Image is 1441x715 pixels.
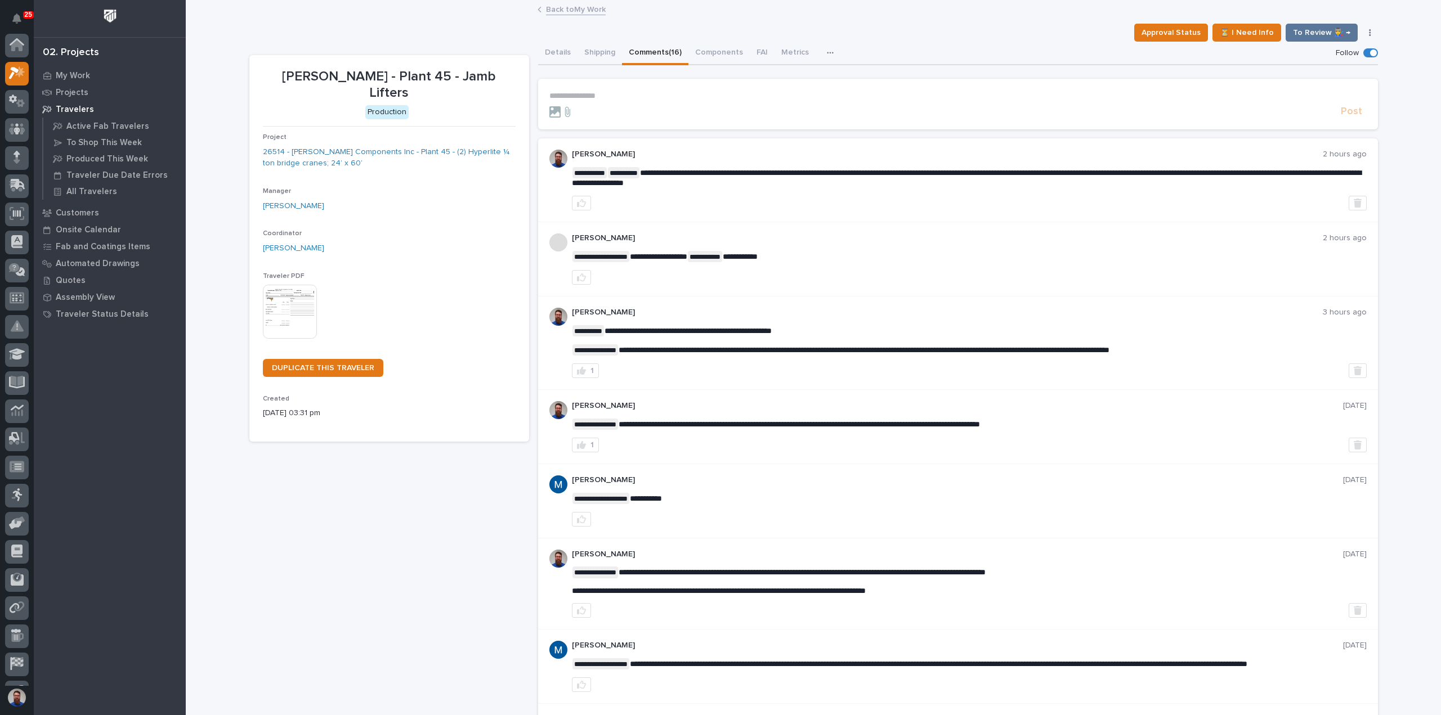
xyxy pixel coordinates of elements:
img: ACg8ocIvjV8JvZpAypjhyiWMpaojd8dqkqUuCyfg92_2FdJdOC49qw=s96-c [549,641,567,659]
p: [DATE] 03:31 pm [263,407,516,419]
p: [PERSON_NAME] [572,308,1323,317]
span: To Review 👨‍🏭 → [1293,26,1350,39]
button: users-avatar [5,686,29,709]
button: 1 [572,438,599,452]
button: like this post [572,603,591,618]
button: ⏳ I Need Info [1212,24,1281,42]
div: 1 [590,367,594,375]
button: Post [1336,105,1367,118]
span: ⏳ I Need Info [1220,26,1274,39]
a: Active Fab Travelers [43,118,186,134]
a: Onsite Calendar [34,221,186,238]
a: [PERSON_NAME] [263,200,324,212]
p: All Travelers [66,187,117,197]
p: Traveler Due Date Errors [66,170,168,181]
div: Production [365,105,409,119]
a: Quotes [34,272,186,289]
img: 6hTokn1ETDGPf9BPokIQ [549,308,567,326]
a: Travelers [34,101,186,118]
a: Produced This Week [43,151,186,167]
p: 2 hours ago [1323,233,1367,243]
button: Comments (16) [622,42,688,65]
a: Automated Drawings [34,255,186,272]
a: Fab and Coatings Items [34,238,186,255]
button: Metrics [775,42,816,65]
p: Projects [56,88,88,98]
button: To Review 👨‍🏭 → [1286,24,1358,42]
p: Follow [1336,48,1359,58]
p: [DATE] [1343,401,1367,411]
button: Notifications [5,7,29,30]
button: Delete post [1349,438,1367,452]
p: [PERSON_NAME] [572,401,1343,411]
span: Approval Status [1142,26,1201,39]
p: [PERSON_NAME] [572,475,1343,485]
p: To Shop This Week [66,138,142,148]
button: Delete post [1349,363,1367,378]
button: like this post [572,196,591,210]
div: Notifications25 [14,14,29,32]
p: [DATE] [1343,550,1367,559]
a: [PERSON_NAME] [263,242,324,254]
span: DUPLICATE THIS TRAVELER [272,364,374,372]
p: Traveler Status Details [56,309,149,320]
a: Back toMy Work [546,2,606,15]
p: Onsite Calendar [56,225,121,235]
span: Coordinator [263,230,302,237]
a: My Work [34,67,186,84]
button: Details [538,42,578,65]
button: Approval Status [1134,24,1208,42]
a: Customers [34,204,186,221]
p: [PERSON_NAME] [572,641,1343,650]
img: 6hTokn1ETDGPf9BPokIQ [549,550,567,568]
p: Travelers [56,105,94,115]
a: All Travelers [43,183,186,199]
p: 25 [25,11,32,19]
p: [PERSON_NAME] [572,550,1343,559]
a: Projects [34,84,186,101]
div: 1 [590,441,594,449]
img: ACg8ocIvjV8JvZpAypjhyiWMpaojd8dqkqUuCyfg92_2FdJdOC49qw=s96-c [549,475,567,493]
button: FAI [750,42,775,65]
span: Created [263,395,289,402]
p: 2 hours ago [1323,150,1367,159]
span: Manager [263,188,291,195]
a: Assembly View [34,289,186,305]
a: Traveler Due Date Errors [43,167,186,183]
p: Quotes [56,276,86,286]
button: like this post [572,512,591,527]
p: Produced This Week [66,154,148,164]
img: 6hTokn1ETDGPf9BPokIQ [549,401,567,419]
p: Automated Drawings [56,259,140,269]
p: Active Fab Travelers [66,122,149,132]
span: Traveler PDF [263,273,305,280]
p: Customers [56,208,99,218]
span: Project [263,134,287,141]
button: Components [688,42,750,65]
span: Post [1341,105,1362,118]
p: Fab and Coatings Items [56,242,150,252]
p: Assembly View [56,293,115,303]
button: like this post [572,677,591,692]
button: Delete post [1349,603,1367,618]
button: Shipping [578,42,622,65]
button: 1 [572,363,599,378]
p: [DATE] [1343,475,1367,485]
p: [PERSON_NAME] - Plant 45 - Jamb Lifters [263,69,516,101]
a: To Shop This Week [43,134,186,150]
img: Workspace Logo [100,6,120,26]
button: Delete post [1349,196,1367,210]
button: like this post [572,270,591,285]
p: [PERSON_NAME] [572,150,1323,159]
a: Traveler Status Details [34,305,186,322]
p: My Work [56,71,90,81]
p: [DATE] [1343,641,1367,650]
img: 6hTokn1ETDGPf9BPokIQ [549,150,567,168]
a: DUPLICATE THIS TRAVELER [263,359,383,377]
div: 02. Projects [43,47,99,59]
p: [PERSON_NAME] [572,233,1323,243]
a: 26514 - [PERSON_NAME] Components Inc - Plant 45 - (2) Hyperlite ¼ ton bridge cranes; 24’ x 60’ [263,146,516,170]
p: 3 hours ago [1323,308,1367,317]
